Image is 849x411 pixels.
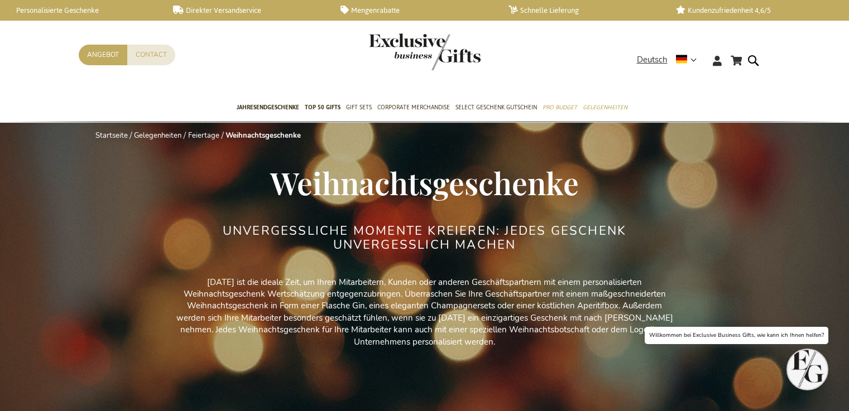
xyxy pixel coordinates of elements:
strong: Weihnachtsgeschenke [226,130,301,141]
a: Feiertage [188,130,219,141]
span: Weihnachtsgeschenke [270,162,579,203]
a: Angebot [79,45,127,65]
span: Pro Budget [543,101,577,113]
a: Mengenrabatte [340,6,490,15]
span: Jahresendgeschenke [237,101,299,113]
img: Exclusive Business gifts logo [369,33,481,70]
a: Pro Budget [543,94,577,122]
span: Gelegenheiten [583,101,627,113]
span: Gift Sets [346,101,372,113]
a: Gelegenheiten [583,94,627,122]
a: Corporate Merchandise [377,94,450,122]
a: Schnelle Lieferung [509,6,658,15]
h2: UNVERGESSLICHE MOMENTE KREIEREN: JEDES GESCHENK UNVERGESSLICH MACHEN [215,224,634,251]
a: store logo [369,33,425,70]
span: Select Geschenk Gutschein [455,101,537,113]
a: Personalisierte Geschenke [6,6,155,15]
a: Direkter Versandservice [173,6,323,15]
span: TOP 50 Gifts [305,101,340,113]
a: Gift Sets [346,94,372,122]
a: Startseite [95,130,128,141]
a: TOP 50 Gifts [305,94,340,122]
a: Select Geschenk Gutschein [455,94,537,122]
a: Jahresendgeschenke [237,94,299,122]
a: Gelegenheiten [134,130,181,141]
a: Kundenzufriedenheit 4,6/5 [676,6,826,15]
a: Contact [127,45,175,65]
span: Corporate Merchandise [377,101,450,113]
p: [DATE] ist die ideale Zeit, um Ihren Mitarbeitern, Kunden oder anderen Geschäftspartnern mit eine... [174,277,676,349]
span: Deutsch [637,54,668,66]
